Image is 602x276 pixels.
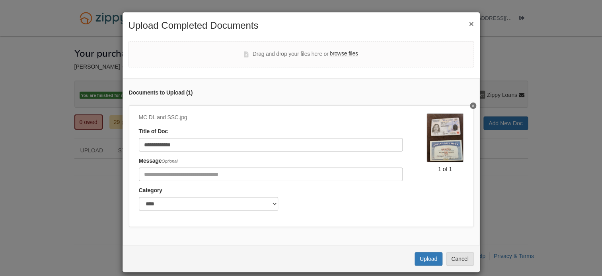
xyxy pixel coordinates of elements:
button: × [469,20,473,28]
label: Title of Doc [139,127,168,136]
div: MC DL and SSC.jpg [139,113,403,122]
h2: Upload Completed Documents [129,20,474,31]
div: Drag and drop your files here or [244,49,358,59]
img: MC DL and SSC.jpg [427,113,464,162]
span: Optional [162,159,177,164]
button: Upload [415,252,442,266]
input: Include any comments on this document [139,168,403,181]
div: Documents to Upload ( 1 ) [129,89,473,97]
input: Document Title [139,138,403,152]
label: Category [139,186,162,195]
button: Delete MC DL and SSC [470,103,476,109]
div: 1 of 1 [427,165,464,173]
label: Message [139,157,178,166]
select: Category [139,197,278,211]
label: browse files [329,49,358,58]
button: Cancel [446,252,474,266]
